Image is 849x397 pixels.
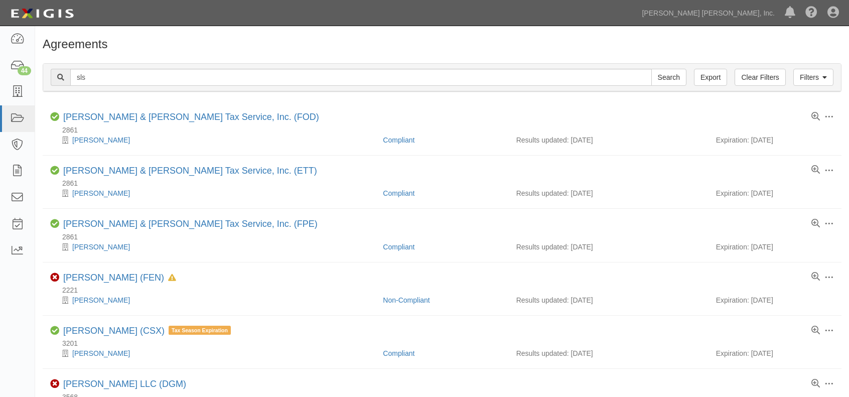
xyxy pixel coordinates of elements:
a: [PERSON_NAME] [72,189,130,197]
a: [PERSON_NAME] & [PERSON_NAME] Tax Service, Inc. (FPE) [63,219,318,229]
a: [PERSON_NAME] [72,296,130,304]
a: View results summary [811,166,820,175]
i: Compliant [50,326,59,335]
img: logo-5460c22ac91f19d4615b14bd174203de0afe785f0fc80cf4dbbc73dc1793850b.png [8,5,77,23]
div: Matt Nelson [50,135,375,145]
i: Compliant [50,219,59,228]
span: Tax Season Expiration [169,326,231,335]
a: [PERSON_NAME] [72,349,130,357]
i: Non-Compliant [50,273,59,282]
div: Expiration: [DATE] [716,295,834,305]
a: Compliant [383,349,414,357]
div: Mark S. Nelson (FEN) [63,273,176,284]
div: 2861 [50,125,841,135]
div: Results updated: [DATE] [516,242,701,252]
i: Help Center - Complianz [805,7,817,19]
i: Non-Compliant [50,379,59,388]
div: Matt Nelson [50,188,375,198]
div: Nelson & Nelson Tax Service, Inc. (FPE) [63,219,318,230]
div: 2861 [50,178,841,188]
div: 44 [18,66,31,75]
a: Compliant [383,136,414,144]
a: [PERSON_NAME] [72,136,130,144]
div: Mark Nelson [50,295,375,305]
div: 3201 [50,338,841,348]
a: [PERSON_NAME] (FEN) [63,273,164,283]
div: Results updated: [DATE] [516,295,701,305]
div: Nelson & Nelson Tax Service, Inc. (FOD) [63,112,319,123]
h1: Agreements [43,38,841,51]
div: Derek J Wilson LLC (DGM) [63,379,186,390]
a: Compliant [383,243,414,251]
a: View results summary [811,326,820,335]
a: Clear Filters [735,69,785,86]
div: Gary Cieslak (CSX) [63,326,231,337]
a: [PERSON_NAME] & [PERSON_NAME] Tax Service, Inc. (ETT) [63,166,317,176]
div: 2861 [50,232,841,242]
div: Results updated: [DATE] [516,348,701,358]
div: Expiration: [DATE] [716,135,834,145]
a: [PERSON_NAME] [72,243,130,251]
a: View results summary [811,219,820,228]
div: Holly Cieslak [50,348,375,358]
div: Matt Nelson [50,242,375,252]
a: Compliant [383,189,414,197]
input: Search [70,69,652,86]
a: [PERSON_NAME] [PERSON_NAME], Inc. [637,3,780,23]
div: Expiration: [DATE] [716,242,834,252]
input: Search [651,69,686,86]
a: Non-Compliant [383,296,430,304]
a: Filters [793,69,833,86]
div: Nelson & Nelson Tax Service, Inc. (ETT) [63,166,317,177]
a: View results summary [811,273,820,282]
div: Expiration: [DATE] [716,348,834,358]
a: [PERSON_NAME] LLC (DGM) [63,379,186,389]
i: Compliant [50,166,59,175]
a: Export [694,69,727,86]
a: View results summary [811,112,820,121]
a: View results summary [811,379,820,388]
a: [PERSON_NAME] & [PERSON_NAME] Tax Service, Inc. (FOD) [63,112,319,122]
a: [PERSON_NAME] (CSX) [63,326,165,336]
div: 2221 [50,285,841,295]
div: Results updated: [DATE] [516,188,701,198]
i: Compliant [50,112,59,121]
i: In Default since 05/03/2025 [168,275,176,282]
div: Expiration: [DATE] [716,188,834,198]
div: Results updated: [DATE] [516,135,701,145]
